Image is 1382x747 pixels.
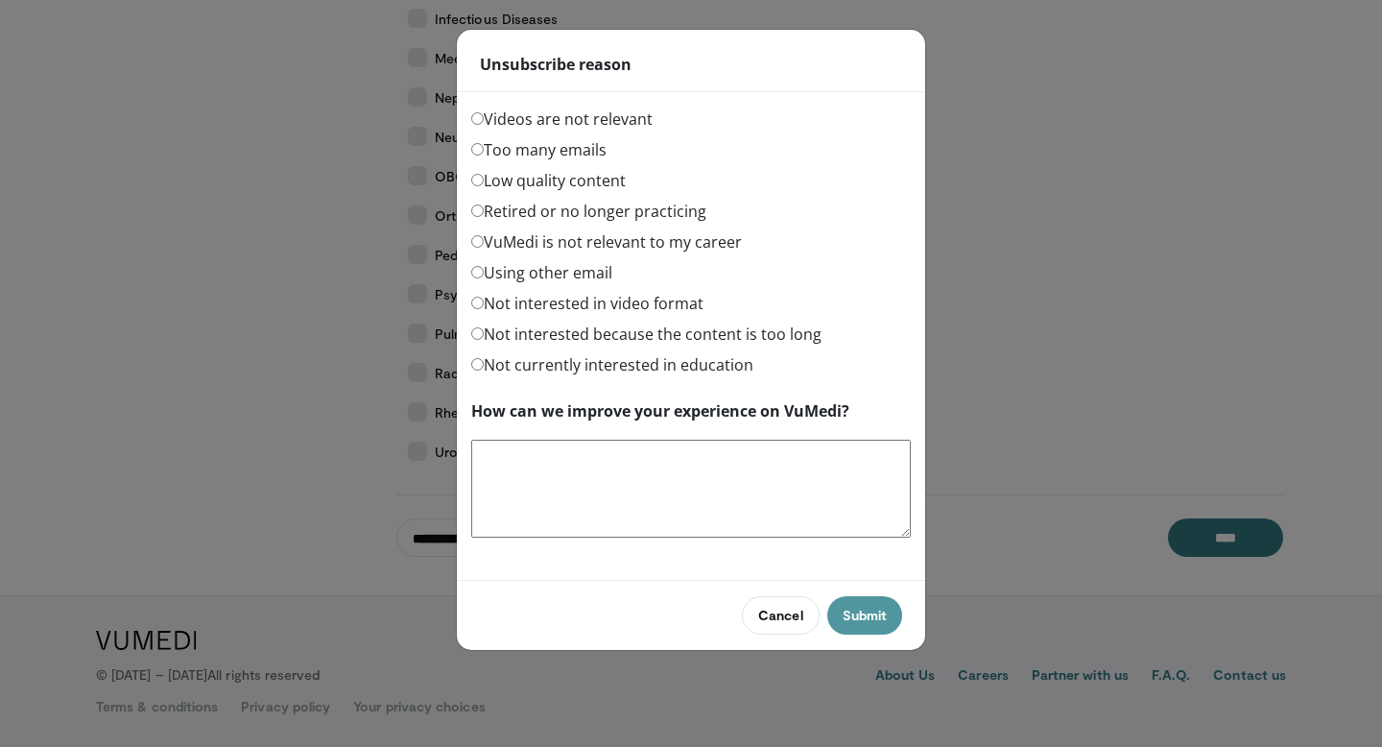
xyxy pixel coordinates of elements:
input: Too many emails [471,143,484,156]
label: Not interested in video format [471,292,703,315]
label: Retired or no longer practicing [471,200,706,223]
input: Not currently interested in education [471,358,484,371]
button: Submit [827,596,902,635]
input: Not interested because the content is too long [471,327,484,340]
input: Videos are not relevant [471,112,484,125]
input: Not interested in video format [471,297,484,309]
label: Using other email [471,261,612,284]
strong: Unsubscribe reason [480,53,631,76]
label: Too many emails [471,138,607,161]
input: Retired or no longer practicing [471,205,484,217]
label: Not currently interested in education [471,353,753,376]
label: Not interested because the content is too long [471,323,822,346]
label: Videos are not relevant [471,108,653,131]
input: Low quality content [471,174,484,186]
label: VuMedi is not relevant to my career [471,230,742,253]
button: Cancel [742,596,819,635]
input: Using other email [471,266,484,278]
input: VuMedi is not relevant to my career [471,235,484,248]
label: Low quality content [471,169,626,192]
label: How can we improve your experience on VuMedi? [471,399,849,422]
